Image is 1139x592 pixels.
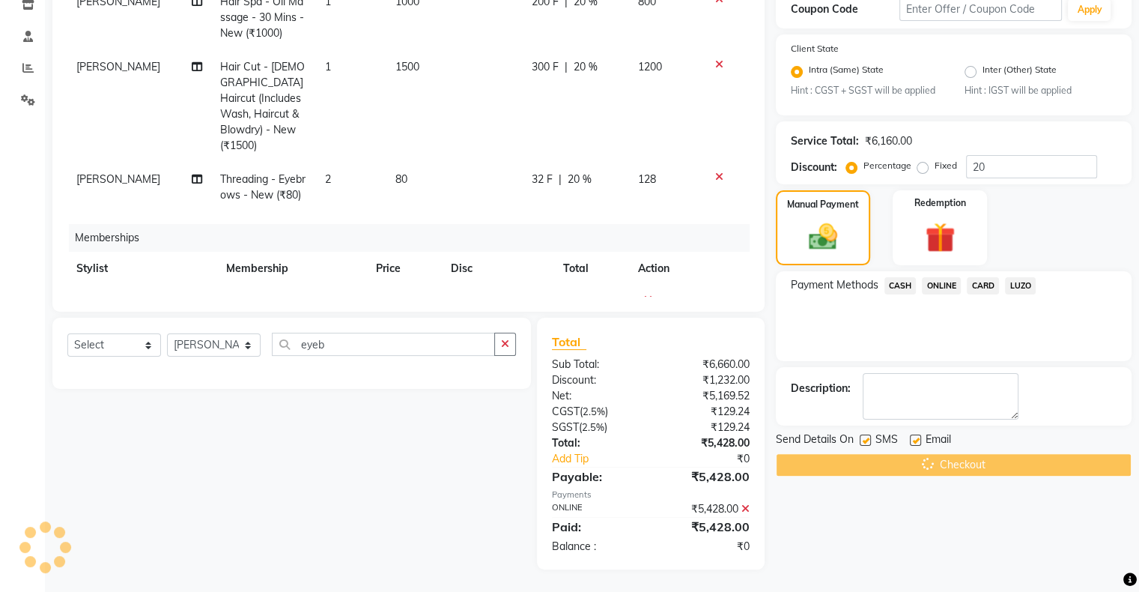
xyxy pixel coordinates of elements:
[787,198,859,211] label: Manual Payment
[863,159,911,172] label: Percentage
[395,172,407,186] span: 80
[638,60,662,73] span: 1200
[926,432,951,450] span: Email
[532,172,553,187] span: 32 F
[967,277,999,295] span: CARD
[541,518,651,536] div: Paid:
[583,405,605,417] span: 2.5%
[865,133,912,149] div: ₹6,160.00
[472,295,475,310] span: |
[272,333,495,356] input: Search
[76,295,160,309] span: [PERSON_NAME]
[367,252,442,286] th: Price
[563,295,581,309] span: 500
[791,84,943,97] small: Hint : CGST + SGST will be applied
[376,295,394,309] span: 500
[651,518,761,536] div: ₹5,428.00
[629,252,750,286] th: Action
[982,63,1057,81] label: Inter (Other) State
[965,84,1117,97] small: Hint : IGST will be applied
[922,277,961,295] span: ONLINE
[791,42,839,55] label: Client State
[325,60,331,73] span: 1
[875,432,898,450] span: SMS
[791,381,851,396] div: Description:
[541,451,669,467] a: Add Tip
[217,252,367,286] th: Membership
[552,420,579,434] span: SGST
[69,224,761,252] div: Memberships
[651,539,761,555] div: ₹0
[565,59,568,75] span: |
[554,252,629,286] th: Total
[541,404,651,420] div: ( )
[651,372,761,388] div: ₹1,232.00
[541,501,651,517] div: ONLINE
[226,295,285,309] span: Membership
[442,252,554,286] th: Disc
[651,468,761,486] div: ₹5,428.00
[76,60,160,73] span: [PERSON_NAME]
[325,172,331,186] span: 2
[451,295,466,310] span: 0 F
[791,133,859,149] div: Service Total:
[541,468,651,486] div: Payable:
[916,219,965,256] img: _gift.svg
[395,60,419,73] span: 1500
[541,435,651,451] div: Total:
[651,435,761,451] div: ₹5,428.00
[776,432,854,450] span: Send Details On
[76,172,160,186] span: [PERSON_NAME]
[914,196,966,210] label: Redemption
[568,172,592,187] span: 20 %
[220,60,305,152] span: Hair Cut - [DEMOGRAPHIC_DATA] Haircut (Includes Wash, Haircut & Blowdry) - New (₹1500)
[651,404,761,420] div: ₹129.24
[541,420,651,435] div: ( )
[552,405,580,418] span: CGST
[559,172,562,187] span: |
[532,59,559,75] span: 300 F
[541,539,651,555] div: Balance :
[1005,277,1036,295] span: LUZO
[552,334,586,350] span: Total
[67,252,217,286] th: Stylist
[791,160,837,175] div: Discount:
[552,489,750,501] div: Payments
[582,421,604,433] span: 2.5%
[651,501,761,517] div: ₹5,428.00
[935,159,957,172] label: Fixed
[800,220,846,253] img: _cash.svg
[481,295,499,310] span: 0 %
[651,388,761,404] div: ₹5,169.52
[574,59,598,75] span: 20 %
[651,357,761,372] div: ₹6,660.00
[651,420,761,435] div: ₹129.24
[541,372,651,388] div: Discount:
[669,451,760,467] div: ₹0
[638,172,656,186] span: 128
[884,277,917,295] span: CASH
[791,1,899,17] div: Coupon Code
[541,388,651,404] div: Net:
[791,277,878,293] span: Payment Methods
[220,172,306,202] span: Threading - Eyebrows - New (₹80)
[541,357,651,372] div: Sub Total:
[809,63,884,81] label: Intra (Same) State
